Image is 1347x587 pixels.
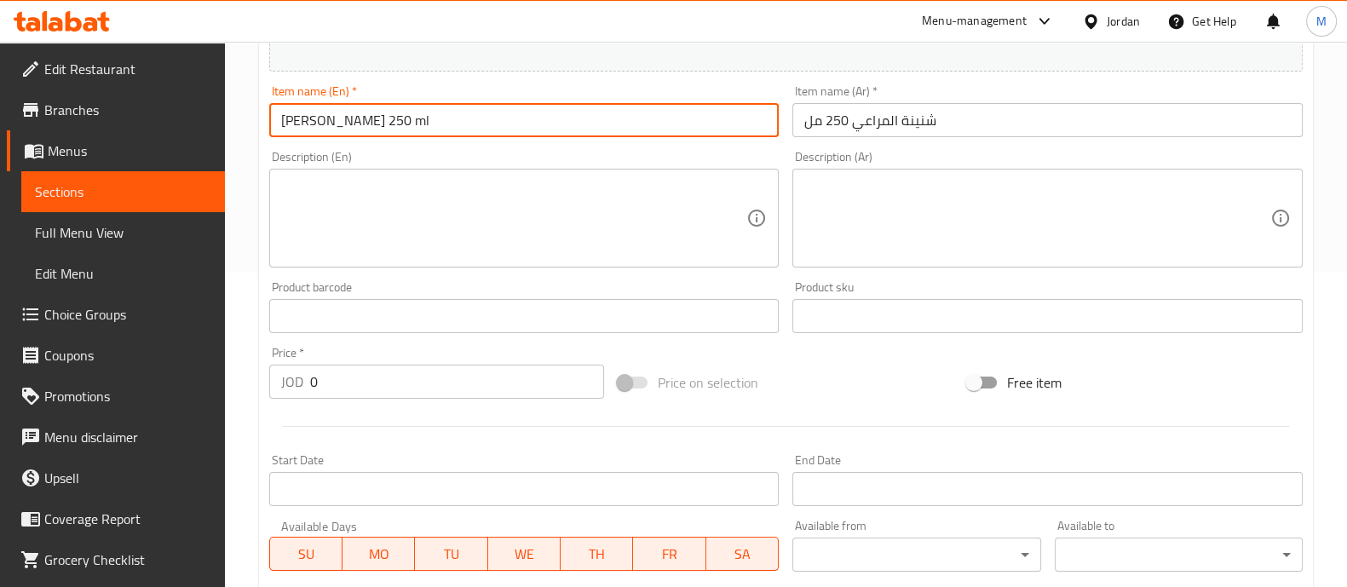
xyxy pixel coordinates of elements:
[7,335,225,376] a: Coupons
[44,550,211,570] span: Grocery Checklist
[7,539,225,580] a: Grocery Checklist
[640,542,699,567] span: FR
[44,345,211,365] span: Coupons
[7,376,225,417] a: Promotions
[269,537,343,571] button: SU
[21,212,225,253] a: Full Menu View
[343,537,415,571] button: MO
[633,537,705,571] button: FR
[277,542,336,567] span: SU
[7,130,225,171] a: Menus
[488,537,561,571] button: WE
[561,537,633,571] button: TH
[7,458,225,498] a: Upsell
[21,253,225,294] a: Edit Menu
[281,371,303,392] p: JOD
[310,365,605,399] input: Please enter price
[1055,538,1303,572] div: ​
[7,498,225,539] a: Coverage Report
[21,171,225,212] a: Sections
[7,49,225,89] a: Edit Restaurant
[7,417,225,458] a: Menu disclaimer
[269,299,780,333] input: Please enter product barcode
[1107,12,1140,31] div: Jordan
[792,538,1040,572] div: ​
[567,542,626,567] span: TH
[1316,12,1327,31] span: M
[44,509,211,529] span: Coverage Report
[44,100,211,120] span: Branches
[422,542,481,567] span: TU
[658,372,758,393] span: Price on selection
[713,542,772,567] span: SA
[35,181,211,202] span: Sections
[44,427,211,447] span: Menu disclaimer
[792,299,1303,333] input: Please enter product sku
[792,103,1303,137] input: Enter name Ar
[922,11,1027,32] div: Menu-management
[44,386,211,406] span: Promotions
[349,542,408,567] span: MO
[706,537,779,571] button: SA
[44,304,211,325] span: Choice Groups
[35,222,211,243] span: Full Menu View
[35,263,211,284] span: Edit Menu
[48,141,211,161] span: Menus
[495,542,554,567] span: WE
[44,468,211,488] span: Upsell
[44,59,211,79] span: Edit Restaurant
[415,537,487,571] button: TU
[7,294,225,335] a: Choice Groups
[7,89,225,130] a: Branches
[269,103,780,137] input: Enter name En
[1007,372,1062,393] span: Free item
